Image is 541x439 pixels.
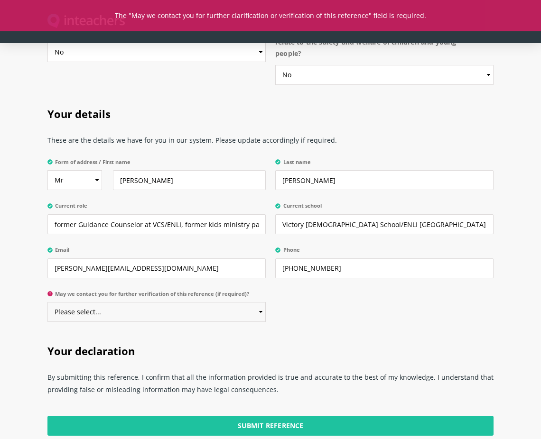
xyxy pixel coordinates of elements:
[47,291,266,302] label: May we contact you for further verification of this reference (if required)?
[275,202,494,214] label: Current school
[47,247,266,258] label: Email
[47,344,135,358] span: Your declaration
[275,159,494,171] label: Last name
[275,247,494,258] label: Phone
[47,130,494,155] p: These are the details we have for you in our system. Please update accordingly if required.
[47,367,494,404] p: By submitting this reference, I confirm that all the information provided is true and accurate to...
[47,159,266,171] label: Form of address / First name
[47,107,111,121] span: Your details
[47,202,266,214] label: Current role
[47,416,494,436] input: Submit Reference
